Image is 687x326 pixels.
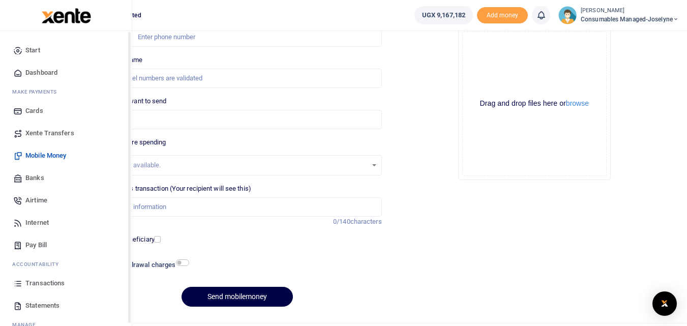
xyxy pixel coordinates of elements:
span: Add money [477,7,528,24]
span: 0/140 [333,218,350,225]
div: Open Intercom Messenger [652,291,677,316]
li: Wallet ballance [410,6,477,24]
button: Send mobilemoney [182,287,293,307]
span: Consumables managed-Joselyne [581,15,679,24]
a: UGX 9,167,182 [414,6,473,24]
span: ake Payments [17,88,57,96]
span: Cards [25,106,43,116]
a: Statements [8,294,124,317]
span: countability [20,260,58,268]
span: Statements [25,301,59,311]
small: [PERSON_NAME] [581,7,679,15]
span: Internet [25,218,49,228]
a: Xente Transfers [8,122,124,144]
a: Dashboard [8,62,124,84]
li: M [8,84,124,100]
div: File Uploader [458,27,611,180]
li: Toup your wallet [477,7,528,24]
img: logo-large [42,8,91,23]
a: Pay Bill [8,234,124,256]
li: Ac [8,256,124,272]
input: MTN & Airtel numbers are validated [93,69,381,88]
a: Transactions [8,272,124,294]
span: Pay Bill [25,240,47,250]
input: Enter extra information [93,197,381,217]
h6: Include withdrawal charges [94,261,185,269]
div: Drag and drop files here or [463,99,606,108]
a: Internet [8,212,124,234]
a: Airtime [8,189,124,212]
span: UGX 9,167,182 [422,10,465,20]
span: Banks [25,173,44,183]
span: Dashboard [25,68,57,78]
span: Xente Transfers [25,128,74,138]
span: Transactions [25,278,65,288]
a: Banks [8,167,124,189]
a: Cards [8,100,124,122]
span: Start [25,45,40,55]
input: UGX [93,110,381,129]
a: Add money [477,11,528,18]
button: browse [566,100,589,107]
a: Mobile Money [8,144,124,167]
span: Airtime [25,195,47,205]
img: profile-user [558,6,577,24]
a: Start [8,39,124,62]
span: characters [350,218,382,225]
a: profile-user [PERSON_NAME] Consumables managed-Joselyne [558,6,679,24]
div: No options available. [100,160,367,170]
span: Mobile Money [25,151,66,161]
input: Enter phone number [93,27,381,47]
label: Memo for this transaction (Your recipient will see this) [93,184,251,194]
a: logo-small logo-large logo-large [41,11,91,19]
